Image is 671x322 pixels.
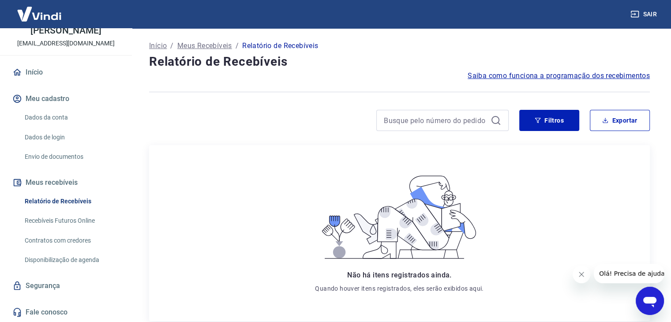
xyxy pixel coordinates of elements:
p: Relatório de Recebíveis [242,41,318,51]
iframe: Botão para abrir a janela de mensagens [636,287,664,315]
iframe: Mensagem da empresa [594,264,664,283]
a: Disponibilização de agenda [21,251,121,269]
p: / [236,41,239,51]
a: Início [149,41,167,51]
img: Vindi [11,0,68,27]
p: Quando houver itens registrados, eles serão exibidos aqui. [315,284,484,293]
a: Dados da conta [21,109,121,127]
a: Segurança [11,276,121,296]
button: Exportar [590,110,650,131]
a: Dados de login [21,128,121,146]
a: Recebíveis Futuros Online [21,212,121,230]
a: Saiba como funciona a programação dos recebimentos [468,71,650,81]
a: Meus Recebíveis [177,41,232,51]
p: [PERSON_NAME] [30,26,101,35]
button: Sair [629,6,660,22]
input: Busque pelo número do pedido [384,114,487,127]
span: Olá! Precisa de ajuda? [5,6,74,13]
a: Relatório de Recebíveis [21,192,121,210]
p: [EMAIL_ADDRESS][DOMAIN_NAME] [17,39,115,48]
a: Envio de documentos [21,148,121,166]
button: Meu cadastro [11,89,121,109]
h4: Relatório de Recebíveis [149,53,650,71]
button: Meus recebíveis [11,173,121,192]
a: Início [11,63,121,82]
span: Não há itens registrados ainda. [347,271,451,279]
p: / [170,41,173,51]
button: Filtros [519,110,579,131]
iframe: Fechar mensagem [573,266,590,283]
a: Contratos com credores [21,232,121,250]
a: Fale conosco [11,303,121,322]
